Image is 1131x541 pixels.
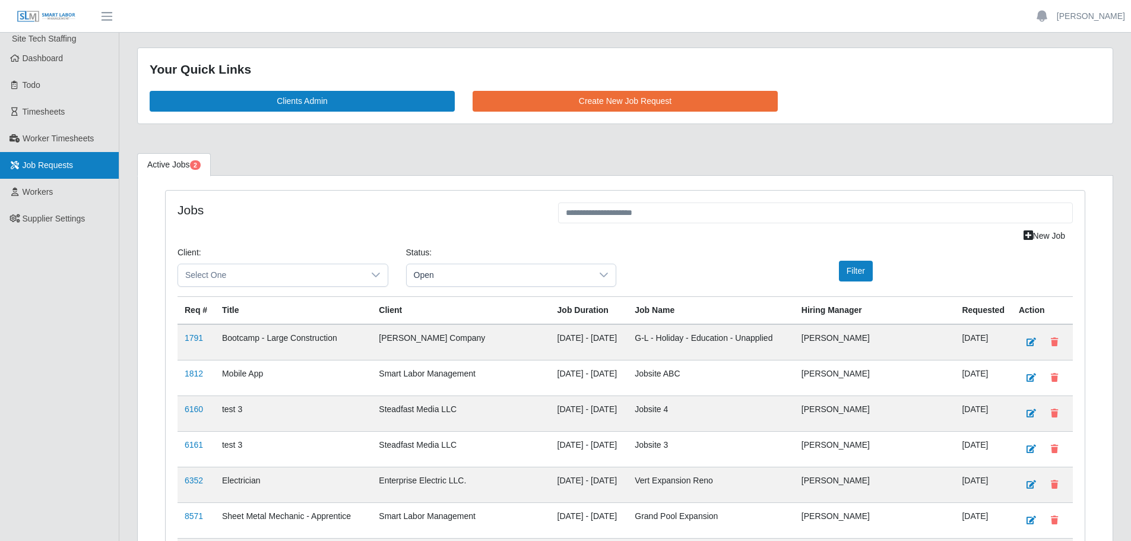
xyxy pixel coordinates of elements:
a: [PERSON_NAME] [1057,10,1125,23]
td: Sheet Metal Mechanic - Apprentice [215,502,372,538]
span: Open [407,264,593,286]
img: SLM Logo [17,10,76,23]
td: [DATE] [955,396,1012,431]
span: Site Tech Staffing [12,34,76,43]
td: Jobsite 3 [628,431,794,467]
td: [DATE] [955,431,1012,467]
td: [PERSON_NAME] [794,360,955,396]
span: Workers [23,187,53,197]
span: Timesheets [23,107,65,116]
a: Active Jobs [137,153,211,176]
td: [DATE] - [DATE] [550,360,628,396]
td: test 3 [215,396,372,431]
a: Clients Admin [150,91,455,112]
td: [PERSON_NAME] [794,324,955,360]
span: Todo [23,80,40,90]
td: Smart Labor Management [372,360,550,396]
span: Pending Jobs [190,160,201,170]
th: Client [372,296,550,324]
td: test 3 [215,431,372,467]
td: [PERSON_NAME] [794,431,955,467]
td: [PERSON_NAME] [794,396,955,431]
td: [PERSON_NAME] [794,502,955,538]
div: Your Quick Links [150,60,1101,79]
td: Grand Pool Expansion [628,502,794,538]
td: [DATE] - [DATE] [550,324,628,360]
span: Dashboard [23,53,64,63]
td: Enterprise Electric LLC. [372,467,550,502]
td: Smart Labor Management [372,502,550,538]
td: [DATE] [955,467,1012,502]
td: Steadfast Media LLC [372,396,550,431]
td: Jobsite 4 [628,396,794,431]
span: Job Requests [23,160,74,170]
th: Job Duration [550,296,628,324]
th: Req # [178,296,215,324]
td: [DATE] [955,360,1012,396]
th: Requested [955,296,1012,324]
td: [DATE] [955,502,1012,538]
td: [DATE] - [DATE] [550,502,628,538]
td: [DATE] - [DATE] [550,431,628,467]
td: Jobsite ABC [628,360,794,396]
td: Vert Expansion Reno [628,467,794,502]
a: 6161 [185,440,203,450]
a: New Job [1016,226,1073,246]
th: Title [215,296,372,324]
a: 1791 [185,333,203,343]
th: Job Name [628,296,794,324]
a: 8571 [185,511,203,521]
label: Status: [406,246,432,259]
a: 6160 [185,404,203,414]
td: [PERSON_NAME] [794,467,955,502]
span: Worker Timesheets [23,134,94,143]
td: Bootcamp - Large Construction [215,324,372,360]
a: Create New Job Request [473,91,778,112]
button: Filter [839,261,873,281]
th: Action [1012,296,1073,324]
span: Select One [178,264,364,286]
label: Client: [178,246,201,259]
td: [DATE] [955,324,1012,360]
td: [DATE] - [DATE] [550,467,628,502]
td: [PERSON_NAME] Company [372,324,550,360]
td: [DATE] - [DATE] [550,396,628,431]
td: Electrician [215,467,372,502]
th: Hiring Manager [794,296,955,324]
td: Steadfast Media LLC [372,431,550,467]
td: Mobile App [215,360,372,396]
span: Supplier Settings [23,214,85,223]
td: G-L - Holiday - Education - Unapplied [628,324,794,360]
a: 6352 [185,476,203,485]
a: 1812 [185,369,203,378]
h4: Jobs [178,203,540,217]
